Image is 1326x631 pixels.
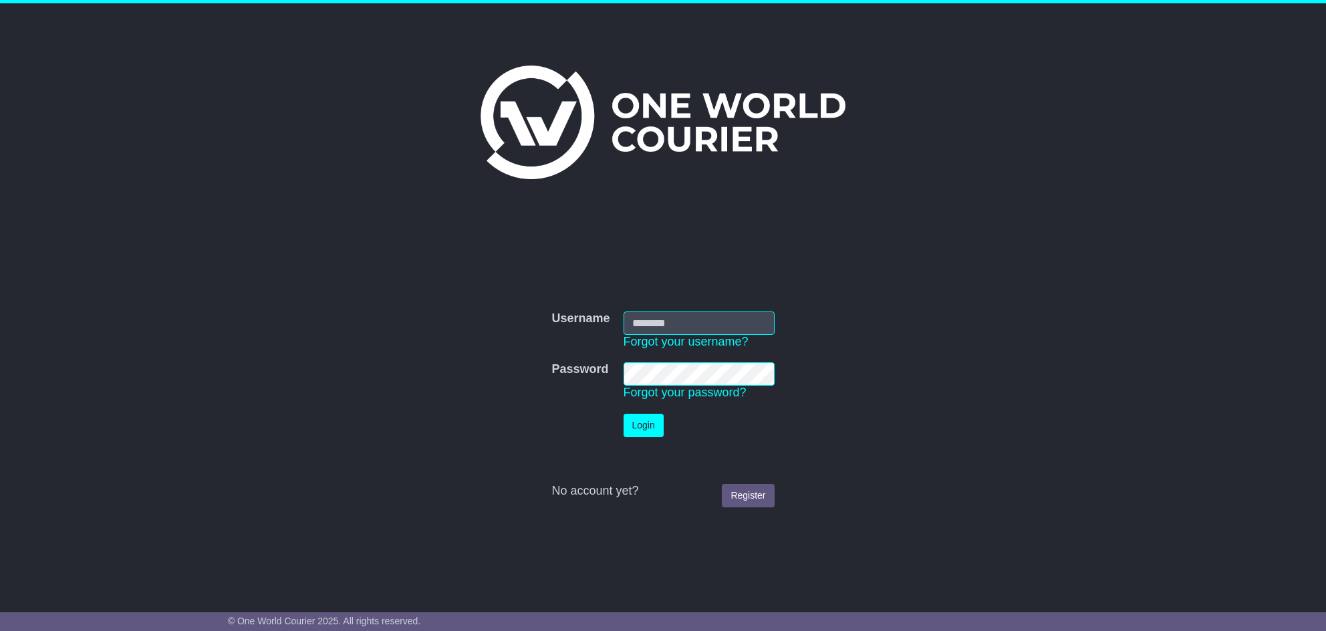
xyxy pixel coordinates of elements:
a: Forgot your username? [624,335,749,348]
img: One World [481,66,845,179]
a: Forgot your password? [624,386,747,399]
a: Register [722,484,774,507]
span: © One World Courier 2025. All rights reserved. [228,616,421,626]
button: Login [624,414,664,437]
label: Password [551,362,608,377]
label: Username [551,311,610,326]
div: No account yet? [551,484,774,499]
